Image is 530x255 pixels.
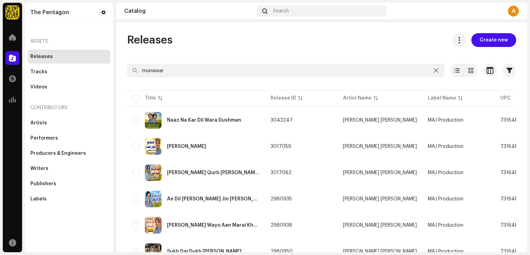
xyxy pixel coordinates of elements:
re-m-nav-item: Labels [28,192,110,206]
div: Release ID [271,95,296,102]
span: 3017062 [271,170,292,175]
re-m-nav-item: Releases [28,50,110,64]
input: Search [127,64,444,77]
re-m-nav-item: Writers [28,162,110,176]
span: Munawar Ali Jiskani [343,197,417,201]
span: 3017059 [271,144,291,149]
span: MAJ Production [428,118,463,123]
div: [PERSON_NAME] [PERSON_NAME] [343,118,417,123]
div: Writers [30,166,48,171]
span: Create new [480,33,508,47]
div: A [508,6,519,17]
div: Kehnjo Nahyan Kamdar [167,144,206,149]
div: Artists [30,120,47,126]
img: da09d2a9-2fd3-4946-b15c-d68c81823d64 [145,191,161,207]
span: MAJ Production [428,144,463,149]
span: MAJ Production [428,249,463,254]
span: Munawar Ali Jiskani [343,144,417,149]
re-m-nav-item: Publishers [28,177,110,191]
div: Producers & Engineers [30,151,86,156]
span: Munawar Ali Jiskani [343,118,417,123]
span: MAJ Production [428,197,463,201]
re-m-nav-item: Performers [28,131,110,145]
div: [PERSON_NAME] [PERSON_NAME] [343,170,417,175]
span: 2980938 [271,223,292,228]
div: [PERSON_NAME] [PERSON_NAME] [343,223,417,228]
div: Performers [30,135,58,141]
div: Releases [30,54,53,59]
re-m-nav-item: Tracks [28,65,110,79]
div: Artist Name [343,95,372,102]
re-a-nav-header: Contributors [28,100,110,116]
span: 2980950 [271,249,293,254]
div: Labels [30,196,47,202]
img: bbd59e18-e672-48e1-82d5-c01c2a667a12 [145,112,161,129]
img: fcfd72e7-8859-4002-b0df-9a7058150634 [6,6,19,19]
span: MAJ Production [428,170,463,175]
div: Tracks [30,69,47,75]
div: Chade Toon Wayo Aan Marai Khair Aa [167,223,259,228]
div: [PERSON_NAME] [PERSON_NAME] [343,144,417,149]
re-a-nav-header: Assets [28,33,110,50]
span: MAJ Production [428,223,463,228]
img: 9901fec8-7c90-4c33-b23c-0e6b6d68cc27 [145,217,161,234]
button: Create new [471,33,516,47]
img: d225f162-8a54-41bb-8cea-b661ba2713e7 [145,164,161,181]
div: Videos [30,84,47,90]
div: Jehn Qurb Dino Tuhnja Ahiyon [167,170,259,175]
span: 2980935 [271,197,292,201]
span: Search [273,8,289,14]
div: Publishers [30,181,56,187]
span: Munawar Ali Jiskani [343,223,417,228]
re-m-nav-item: Videos [28,80,110,94]
span: Munawar Ali Jiskani [343,249,417,254]
div: The Pentagon [30,10,69,15]
img: 9cec88a1-3879-4828-af0f-9a3a4b0ef139 [145,138,161,155]
div: [PERSON_NAME] [PERSON_NAME] [343,249,417,254]
re-m-nav-item: Producers & Engineers [28,147,110,160]
div: Label Name [428,95,456,102]
div: Naaz Na Kar Dil Wara Dushman [167,118,241,123]
div: Ae Dil Roeen Thi Jin Je Kan [167,197,259,201]
div: [PERSON_NAME] [PERSON_NAME] [343,197,417,201]
div: Catalog [124,8,254,14]
span: Releases [127,33,173,47]
span: Munawar Ali Jiskani [343,170,417,175]
span: 3043247 [271,118,293,123]
re-m-nav-item: Artists [28,116,110,130]
div: Sukh Dai Dukh Warta Se [167,249,242,254]
div: Title [145,95,156,102]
